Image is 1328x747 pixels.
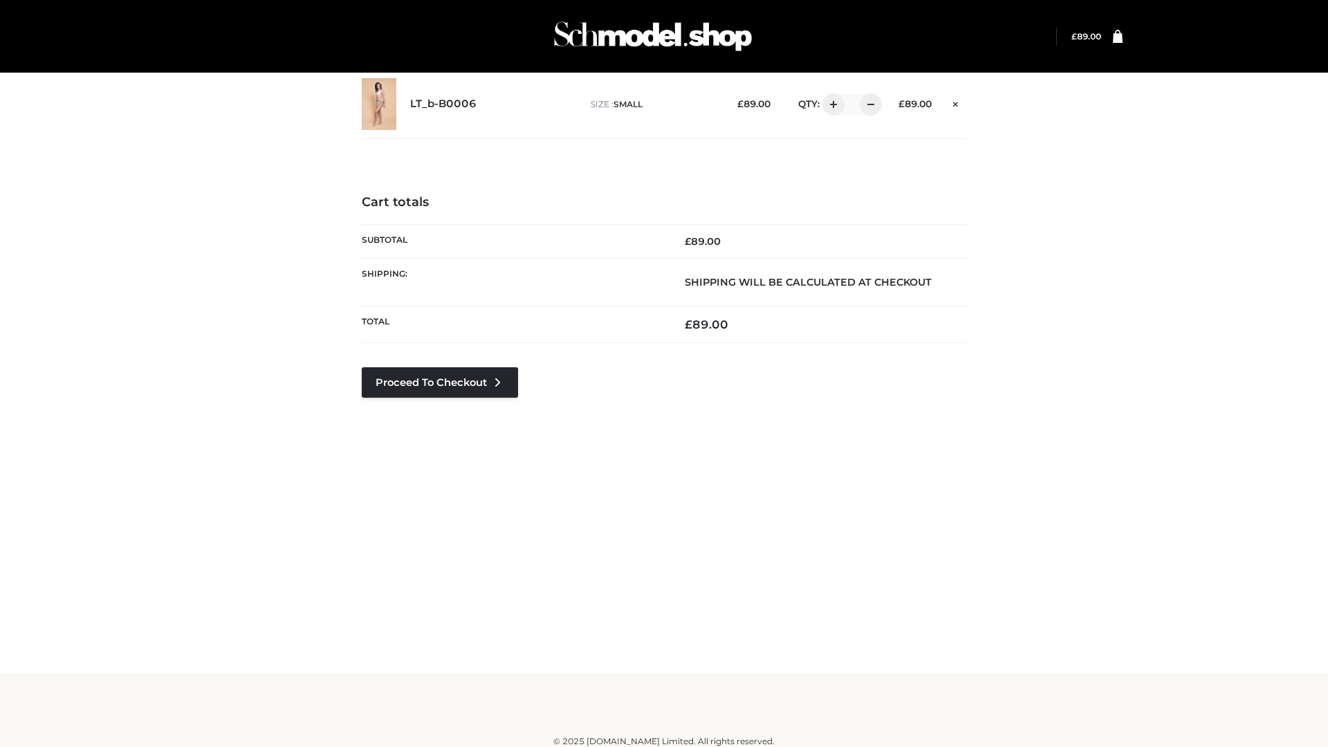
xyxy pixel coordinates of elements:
[410,98,477,111] a: LT_b-B0006
[784,93,877,116] div: QTY:
[685,235,691,248] span: £
[685,276,932,288] strong: Shipping will be calculated at checkout
[362,78,396,130] img: LT_b-B0006 - SMALL
[685,235,721,248] bdi: 89.00
[362,367,518,398] a: Proceed to Checkout
[1071,31,1077,41] span: £
[898,98,932,109] bdi: 89.00
[1071,31,1101,41] a: £89.00
[362,224,664,258] th: Subtotal
[737,98,744,109] span: £
[1071,31,1101,41] bdi: 89.00
[362,258,664,306] th: Shipping:
[614,99,643,109] span: SMALL
[737,98,771,109] bdi: 89.00
[362,306,664,343] th: Total
[685,317,728,331] bdi: 89.00
[362,195,966,210] h4: Cart totals
[591,98,716,111] p: size :
[946,93,966,111] a: Remove this item
[685,317,692,331] span: £
[549,9,757,64] img: Schmodel Admin 964
[898,98,905,109] span: £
